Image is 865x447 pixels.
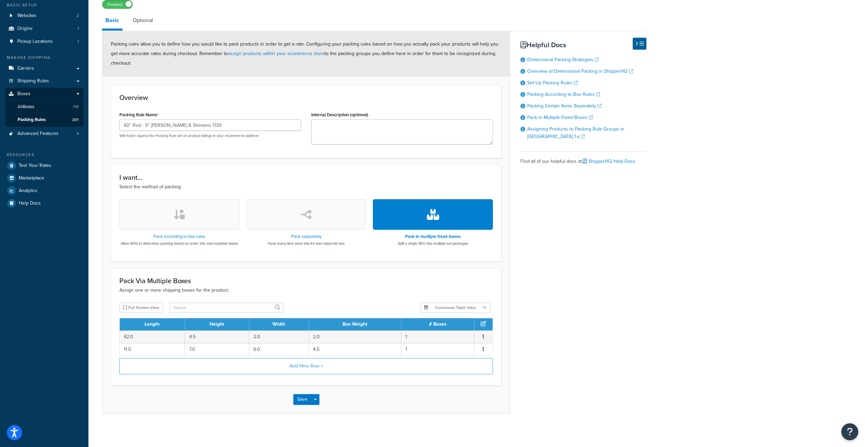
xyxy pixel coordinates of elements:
[170,303,283,313] input: Search
[119,94,493,101] h3: Overview
[5,114,83,126] li: Packing Rules
[5,127,83,140] li: Advanced Features
[527,102,601,109] a: Packing Certain Items Separately
[5,35,83,48] a: Pickup Locations1
[420,303,490,313] button: Customize Table View
[5,22,83,35] a: Origins1
[5,22,83,35] li: Origins
[5,172,83,184] a: Marketplace
[119,133,301,138] p: Will match against the Packing Rule set on product listings in your eCommerce platform
[102,12,122,31] a: Basic
[527,114,593,121] a: Pack in Multiple Fixed Boxes
[309,330,401,343] td: 2.0
[119,277,493,285] h3: Pack Via Multiple Boxes
[633,38,646,50] button: Hide Help Docs
[583,158,635,165] a: ShipperHQ Help Docs
[5,114,83,126] a: Packing Rules201
[17,13,36,19] span: Websites
[5,152,83,158] div: Resources
[268,241,345,246] p: Have every item pack into it's own separate box
[102,0,132,8] label: Enabled
[5,75,83,87] a: Shipping Rules
[841,423,858,440] button: Open Resource Center
[17,91,31,97] span: Boxes
[19,175,44,181] span: Marketplace
[19,201,41,206] span: Help Docs
[17,78,49,84] span: Shipping Rules
[5,55,83,61] div: Manage Shipping
[520,41,646,49] h3: Helpful Docs
[228,50,325,57] a: assign products within your ecommerce store
[527,125,624,140] a: Assigning Products to Packing Rule Groups in [GEOGRAPHIC_DATA] 1.x
[19,163,51,169] span: Test Your Rates
[119,287,493,294] p: Assign one or more shipping boxes for the product.
[268,234,345,239] h3: Pack separately
[121,241,238,246] p: Allow SHQ to determine packing based on order info and available boxes
[19,188,37,194] span: Analytics
[293,394,312,405] button: Save
[5,2,83,8] div: Basic Setup
[527,91,600,98] a: Packing According to Box Rules
[78,39,79,45] span: 1
[309,318,401,330] th: Box Weight
[5,101,83,113] a: AllBoxes178
[527,79,578,86] a: Set Up Packing Rules
[5,10,83,22] a: Websites2
[311,112,368,117] label: Internal Description (optional)
[111,40,498,67] span: Packing rules allow you to define how you would like to pack products in order to get a rate. Con...
[5,197,83,209] a: Help Docs
[527,56,599,63] a: Dimensional Packing Strategies
[249,318,309,330] th: Width
[17,39,53,45] span: Pickup Locations
[401,330,474,343] td: 1
[401,318,474,330] th: # Boxes
[527,68,633,75] a: Overview of Dimensional Packing in ShipperHQ
[309,343,401,356] td: 4.5
[119,112,159,118] label: Packing Rule Name
[119,174,493,181] h3: I want...
[5,88,83,126] li: Boxes
[5,10,83,22] li: Websites
[398,241,468,246] p: Split a single SKU into multiple set packages
[520,151,646,166] div: Find all of our helpful docs at:
[129,12,156,29] a: Optional
[185,343,249,356] td: 7.0
[77,13,79,19] span: 2
[5,35,83,48] li: Pickup Locations
[249,343,309,356] td: 6.0
[5,159,83,172] a: Test Your Rates
[72,117,79,123] span: 201
[73,104,79,110] span: 178
[17,66,34,71] span: Carriers
[5,127,83,140] a: Advanced Features4
[401,343,474,356] td: 1
[120,330,185,343] td: 62.0
[18,104,34,110] span: All Boxes
[5,185,83,197] a: Analytics
[120,343,185,356] td: 11.0
[120,318,185,330] th: Length
[77,131,79,137] span: 4
[119,358,493,374] button: Add New Row +
[121,234,238,239] h3: Pack according to box rules
[119,183,493,191] p: Select the method of packing
[185,318,249,330] th: Height
[398,234,468,239] h3: Pack in multiple fixed boxes
[17,26,33,32] span: Origins
[5,62,83,75] a: Carriers
[18,117,46,123] span: Packing Rules
[17,131,59,137] span: Advanced Features
[119,303,163,313] button: Full Screen View
[78,26,79,32] span: 1
[249,330,309,343] td: 2.0
[5,88,83,100] a: Boxes
[185,330,249,343] td: 4.5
